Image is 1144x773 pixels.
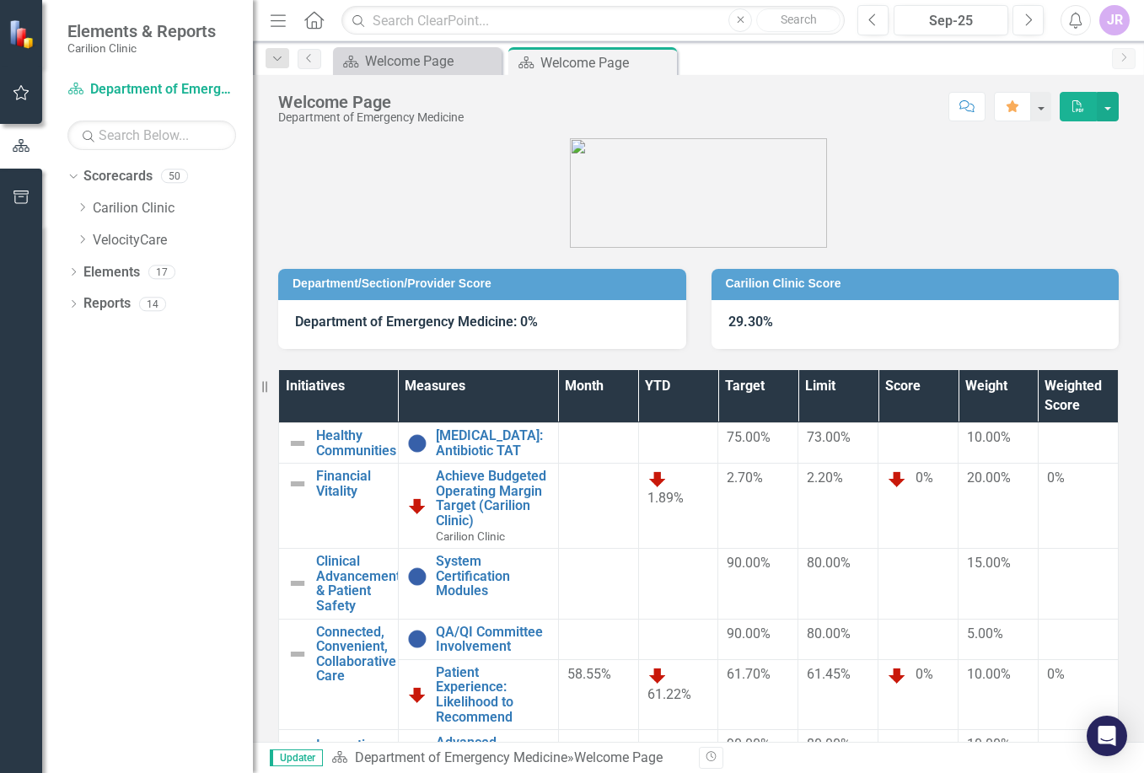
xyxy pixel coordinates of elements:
div: 14 [139,297,166,311]
img: Below Plan [887,469,907,489]
span: 61.70% [727,666,771,682]
span: 80.00% [807,625,851,641]
span: 0% [916,666,933,682]
a: Elements [83,263,140,282]
img: No Information [407,566,427,587]
input: Search ClearPoint... [341,6,845,35]
div: Welcome Page [365,51,497,72]
div: Welcome Page [574,749,663,765]
img: Not Defined [287,735,308,755]
img: Not Defined [287,433,308,454]
div: » [331,749,686,768]
a: Welcome Page [337,51,497,72]
span: 90.00% [727,555,771,571]
span: 90.00% [727,736,771,752]
img: Below Plan [407,496,427,516]
span: 15.00% [967,555,1011,571]
button: Search [756,8,841,32]
span: 2.70% [727,470,763,486]
td: Double-Click to Edit Right Click for Context Menu [398,619,558,659]
span: Elements & Reports [67,21,216,41]
div: Open Intercom Messenger [1087,716,1127,756]
div: 50 [161,169,188,184]
span: 10.00% [967,666,1011,682]
button: Sep-25 [894,5,1008,35]
span: 80.00% [807,555,851,571]
td: Double-Click to Edit Right Click for Context Menu [279,464,399,549]
span: 5.00% [967,625,1003,641]
h3: Carilion Clinic Score [726,277,1111,290]
a: Department of Emergency Medicine [67,80,236,99]
span: 0% [916,470,933,486]
div: 17 [148,265,175,279]
td: Double-Click to Edit Right Click for Context Menu [279,549,399,619]
img: Not Defined [287,644,308,664]
small: Carilion Clinic [67,41,216,55]
a: Healthy Communities [316,428,396,458]
td: Double-Click to Edit Right Click for Context Menu [398,659,558,729]
a: [MEDICAL_DATA]: Antibiotic TAT [436,428,550,458]
span: 10.00% [967,736,1011,752]
a: QA/QI Committee Involvement [436,625,550,654]
a: Reports [83,294,131,314]
img: No Information [407,433,427,454]
img: Not Defined [287,474,308,494]
td: Double-Click to Edit Right Click for Context Menu [398,549,558,619]
td: Double-Click to Edit Right Click for Context Menu [279,423,399,464]
td: Double-Click to Edit Right Click for Context Menu [398,464,558,549]
img: Below Plan [647,665,668,685]
img: Below Plan [407,684,427,705]
span: Search [781,13,817,26]
span: Updater [270,749,323,766]
span: 0% [1047,470,1065,486]
span: 2.20% [807,470,843,486]
img: Below Plan [647,469,668,489]
button: JR [1099,5,1130,35]
a: Carilion Clinic [93,199,253,218]
a: Patient Experience: Likelihood to Recommend [436,665,550,724]
a: Scorecards [83,167,153,186]
a: Innovation [316,738,389,753]
span: Carilion Clinic [436,529,505,543]
span: 61.22% [647,686,691,702]
div: Welcome Page [540,52,673,73]
div: Sep-25 [900,11,1002,31]
span: 58.55% [567,666,611,682]
strong: 29.30% [728,314,773,330]
td: Double-Click to Edit Right Click for Context Menu [398,423,558,464]
a: Connected, Convenient, Collaborative Care [316,625,396,684]
span: 61.45% [807,666,851,682]
span: 75.00% [727,429,771,445]
input: Search Below... [67,121,236,150]
a: Achieve Budgeted Operating Margin Target (Carilion Clinic) [436,469,550,528]
a: VelocityCare [93,231,253,250]
td: Double-Click to Edit Right Click for Context Menu [279,619,399,730]
img: carilion%20clinic%20logo%202.0.png [570,138,827,248]
span: 73.00% [807,429,851,445]
strong: Department of Emergency Medicine: 0% [295,314,538,330]
img: Below Plan [887,665,907,685]
span: 0% [1047,666,1065,682]
a: Financial Vitality [316,469,389,498]
div: Welcome Page [278,93,464,111]
img: ClearPoint Strategy [8,19,38,49]
span: 10.00% [967,429,1011,445]
span: 1.89% [647,490,684,506]
img: Not Defined [287,573,308,593]
div: Department of Emergency Medicine [278,111,464,124]
h3: Department/Section/Provider Score [293,277,678,290]
a: Department of Emergency Medicine [355,749,567,765]
span: 20.00% [967,470,1011,486]
a: Clinical Advancement & Patient Safety [316,554,400,613]
span: 90.00% [727,625,771,641]
span: 80.00% [807,736,851,752]
a: System Certification Modules [436,554,550,599]
img: No Information [407,629,427,649]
